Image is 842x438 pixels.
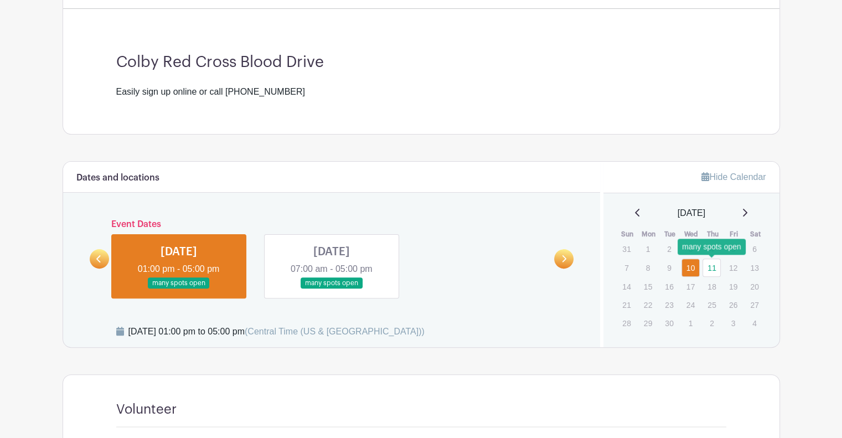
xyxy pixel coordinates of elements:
p: 28 [617,315,636,332]
p: 2 [660,240,678,257]
p: 3 [724,315,742,332]
p: 27 [745,296,763,313]
div: [DATE] 01:00 pm to 05:00 pm [128,325,425,338]
a: 10 [681,259,700,277]
p: 12 [724,259,742,276]
p: 19 [724,278,742,295]
p: 18 [702,278,721,295]
p: 31 [617,240,636,257]
h3: Colby Red Cross Blood Drive [116,53,726,72]
p: 9 [660,259,678,276]
p: 1 [681,315,700,332]
th: Sun [617,229,638,240]
th: Sat [745,229,766,240]
p: 26 [724,296,742,313]
p: 8 [639,259,657,276]
h6: Event Dates [109,219,555,230]
h4: Volunteer [116,401,177,418]
th: Tue [659,229,681,240]
th: Fri [724,229,745,240]
p: 23 [660,296,678,313]
div: many spots open [678,239,746,255]
p: 25 [702,296,721,313]
p: 29 [639,315,657,332]
p: 4 [745,315,763,332]
p: 1 [639,240,657,257]
th: Mon [638,229,660,240]
th: Thu [702,229,724,240]
p: 6 [745,240,763,257]
p: 2 [702,315,721,332]
p: 20 [745,278,763,295]
p: 13 [745,259,763,276]
th: Wed [681,229,702,240]
h6: Dates and locations [76,173,159,183]
p: 7 [617,259,636,276]
p: 14 [617,278,636,295]
a: Hide Calendar [701,172,766,182]
span: [DATE] [678,207,705,220]
p: 17 [681,278,700,295]
p: 22 [639,296,657,313]
p: 21 [617,296,636,313]
p: 16 [660,278,678,295]
div: Easily sign up online or call [PHONE_NUMBER] [116,85,726,99]
a: 11 [702,259,721,277]
p: 24 [681,296,700,313]
span: (Central Time (US & [GEOGRAPHIC_DATA])) [245,327,425,336]
p: 30 [660,315,678,332]
p: 15 [639,278,657,295]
